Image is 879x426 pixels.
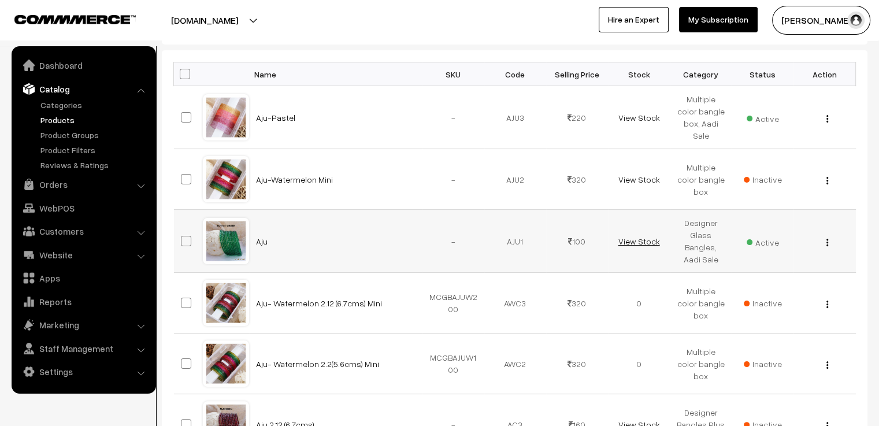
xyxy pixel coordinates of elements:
a: Aju-Pastel [256,113,295,123]
th: Stock [608,62,670,86]
a: Catalog [14,79,152,99]
th: Status [732,62,793,86]
td: MCGBAJUW200 [422,273,484,334]
a: Reviews & Ratings [38,159,152,171]
td: 320 [546,273,608,334]
td: Designer Glass Bangles, Aadi Sale [670,210,732,273]
span: Inactive [744,358,782,370]
td: Multiple color bangle box [670,149,732,210]
a: WebPOS [14,198,152,218]
img: Menu [826,361,828,369]
a: View Stock [618,113,659,123]
td: AJU3 [484,86,546,149]
td: AJU1 [484,210,546,273]
a: Dashboard [14,55,152,76]
td: 320 [546,334,608,394]
img: Menu [826,301,828,308]
td: Multiple color bangle box, Aadi Sale [670,86,732,149]
th: Category [670,62,732,86]
a: Hire an Expert [599,7,669,32]
td: 100 [546,210,608,273]
td: - [422,86,484,149]
button: [DOMAIN_NAME] [131,6,279,35]
a: My Subscription [679,7,758,32]
a: Products [38,114,152,126]
th: Action [793,62,855,86]
th: Code [484,62,546,86]
a: View Stock [618,236,659,246]
td: MCGBAJUW100 [422,334,484,394]
span: Active [747,110,779,125]
a: COMMMERCE [14,12,116,25]
img: Menu [826,177,828,184]
img: COMMMERCE [14,15,136,24]
a: Settings [14,361,152,382]
td: Multiple color bangle box [670,273,732,334]
img: user [847,12,865,29]
td: 0 [608,334,670,394]
a: Categories [38,99,152,111]
span: Inactive [744,173,782,186]
a: Marketing [14,314,152,335]
td: 320 [546,149,608,210]
a: Website [14,245,152,265]
a: Aju- Watermelon 2.2(5.6cms) Mini [256,359,379,369]
a: Aju-Watermelon Mini [256,175,333,184]
td: 220 [546,86,608,149]
a: Product Filters [38,144,152,156]
span: Active [747,234,779,249]
td: - [422,210,484,273]
a: Aju- Watermelon 2.12 (6.7cms) Mini [256,298,382,308]
span: Inactive [744,297,782,309]
button: [PERSON_NAME] C [772,6,870,35]
td: AWC2 [484,334,546,394]
a: Reports [14,291,152,312]
a: Apps [14,268,152,288]
img: Menu [826,239,828,246]
th: SKU [422,62,484,86]
a: Customers [14,221,152,242]
td: AWC3 [484,273,546,334]
td: 0 [608,273,670,334]
td: - [422,149,484,210]
a: Orders [14,174,152,195]
th: Selling Price [546,62,608,86]
a: Staff Management [14,338,152,359]
img: Menu [826,115,828,123]
a: View Stock [618,175,659,184]
td: Multiple color bangle box [670,334,732,394]
a: Product Groups [38,129,152,141]
a: Aju [256,236,268,246]
td: AJU2 [484,149,546,210]
th: Name [249,62,422,86]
